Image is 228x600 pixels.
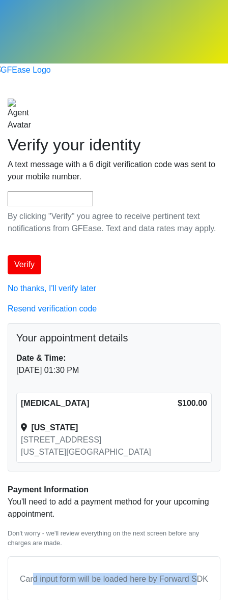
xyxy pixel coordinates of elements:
strong: Date & Time: [16,354,66,362]
button: Verify [8,255,41,274]
h2: Verify your identity [8,135,220,154]
div: $100.00 [178,397,207,409]
div: [STREET_ADDRESS] [US_STATE][GEOGRAPHIC_DATA] [21,434,178,458]
div: Card input form will be loaded here by Forward SDK [16,565,212,593]
p: A text message with a 6 digit verification code was sent to your mobile number. [8,159,220,183]
strong: [US_STATE] [31,423,78,432]
p: Don't worry - we'll review everything on the next screen before any charges are made. [8,528,220,548]
img: Agent Avatar [8,99,31,131]
a: No thanks, I'll verify later [8,284,96,293]
h5: Your appointment details [16,332,212,344]
div: Payment Information [8,484,220,496]
p: You'll need to add a payment method for your upcoming appointment. [8,496,220,520]
a: Resend verification code [8,304,97,313]
div: [MEDICAL_DATA] [21,397,178,409]
div: [DATE] 01:30 PM [16,364,212,376]
p: By clicking "Verify" you agree to receive pertinent text notifications from GFEase. Text and data... [8,210,220,235]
